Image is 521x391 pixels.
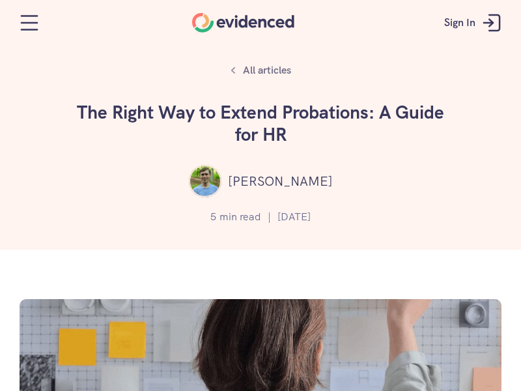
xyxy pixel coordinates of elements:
img: "" [189,165,221,197]
p: 5 [210,209,216,225]
p: Sign In [444,14,475,31]
p: [DATE] [277,209,311,225]
a: Home [192,13,294,33]
p: [PERSON_NAME] [228,171,333,192]
h1: The Right Way to Extend Probations: A Guide for HR [65,102,456,145]
p: All articles [243,62,291,79]
p: | [268,209,271,225]
p: min read [219,209,261,225]
a: Sign In [434,3,514,42]
a: All articles [223,59,298,82]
